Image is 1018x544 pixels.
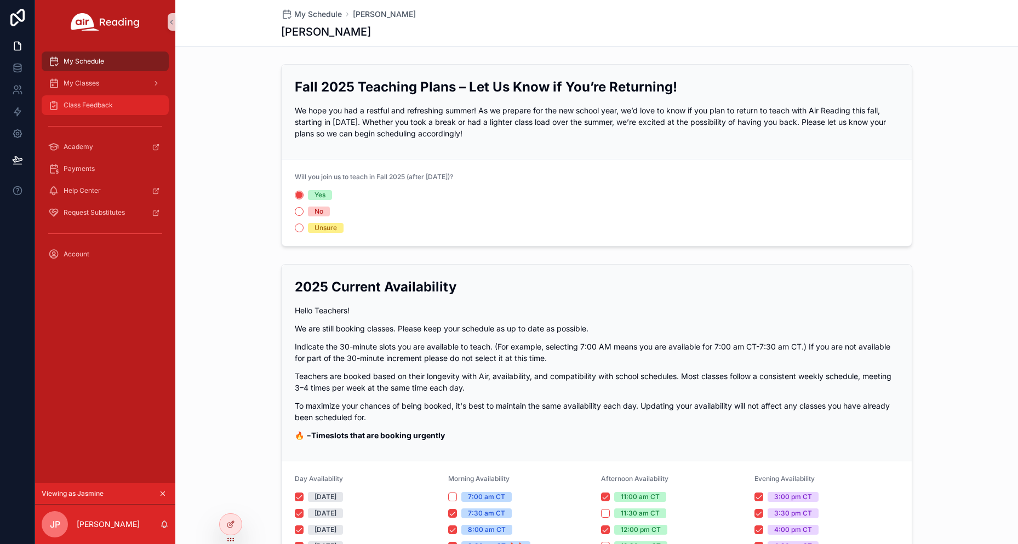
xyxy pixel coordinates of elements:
[77,519,140,530] p: [PERSON_NAME]
[601,474,668,483] span: Afternoon Availability
[35,44,175,278] div: scrollable content
[42,51,169,71] a: My Schedule
[42,244,169,264] a: Account
[64,208,125,217] span: Request Substitutes
[774,525,812,535] div: 4:00 pm CT
[295,474,343,483] span: Day Availability
[42,203,169,222] a: Request Substitutes
[314,508,336,518] div: [DATE]
[64,142,93,151] span: Academy
[314,525,336,535] div: [DATE]
[295,323,899,334] p: We are still booking classes. Please keep your schedule as up to date as possible.
[294,9,342,20] span: My Schedule
[42,73,169,93] a: My Classes
[64,79,99,88] span: My Classes
[774,508,812,518] div: 3:30 pm CT
[42,159,169,179] a: Payments
[754,474,815,483] span: Evening Availability
[42,137,169,157] a: Academy
[468,525,506,535] div: 8:00 am CT
[295,430,899,441] p: 🔥 =
[621,492,660,502] div: 11:00 am CT
[64,57,104,66] span: My Schedule
[295,78,899,96] h2: Fall 2025 Teaching Plans – Let Us Know if You’re Returning!
[64,250,89,259] span: Account
[42,181,169,201] a: Help Center
[774,492,812,502] div: 3:00 pm CT
[621,508,660,518] div: 11:30 am CT
[314,492,336,502] div: [DATE]
[353,9,416,20] a: [PERSON_NAME]
[281,9,342,20] a: My Schedule
[64,164,95,173] span: Payments
[50,518,60,531] span: JP
[295,341,899,364] p: Indicate the 30-minute slots you are available to teach. (For example, selecting 7:00 AM means yo...
[621,525,661,535] div: 12:00 pm CT
[42,95,169,115] a: Class Feedback
[295,173,453,181] span: Will you join us to teach in Fall 2025 (after [DATE])?
[311,431,445,440] strong: Timeslots that are booking urgently
[314,207,323,216] div: No
[295,400,899,423] p: To maximize your chances of being booked, it's best to maintain the same availability each day. U...
[314,223,337,233] div: Unsure
[448,474,510,483] span: Morning Availability
[295,370,899,393] p: Teachers are booked based on their longevity with Air, availability, and compatibility with schoo...
[64,186,101,195] span: Help Center
[295,278,899,296] h2: 2025 Current Availability
[281,24,371,39] h1: [PERSON_NAME]
[314,190,325,200] div: Yes
[64,101,113,110] span: Class Feedback
[71,13,140,31] img: App logo
[295,105,899,139] p: We hope you had a restful and refreshing summer! As we prepare for the new school year, we’d love...
[42,489,104,498] span: Viewing as Jasmine
[468,508,505,518] div: 7:30 am CT
[295,305,899,316] p: Hello Teachers!
[468,492,505,502] div: 7:00 am CT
